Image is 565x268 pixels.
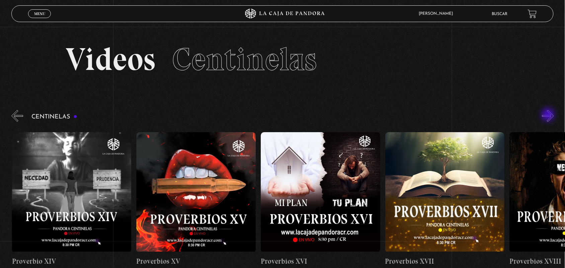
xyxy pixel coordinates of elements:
[11,110,23,122] button: Previous
[31,114,77,120] h3: Centinelas
[542,110,554,122] button: Next
[492,12,508,16] a: Buscar
[172,40,317,78] span: Centinelas
[416,12,460,16] span: [PERSON_NAME]
[385,256,505,267] h4: Proverbios XVII
[136,256,256,267] h4: Proverbios XV
[261,256,380,267] h4: Proverbios XVI
[34,12,45,16] span: Menu
[528,9,537,18] a: View your shopping cart
[66,43,499,75] h2: Videos
[32,17,48,22] span: Cerrar
[12,256,131,267] h4: Proverbio XIV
